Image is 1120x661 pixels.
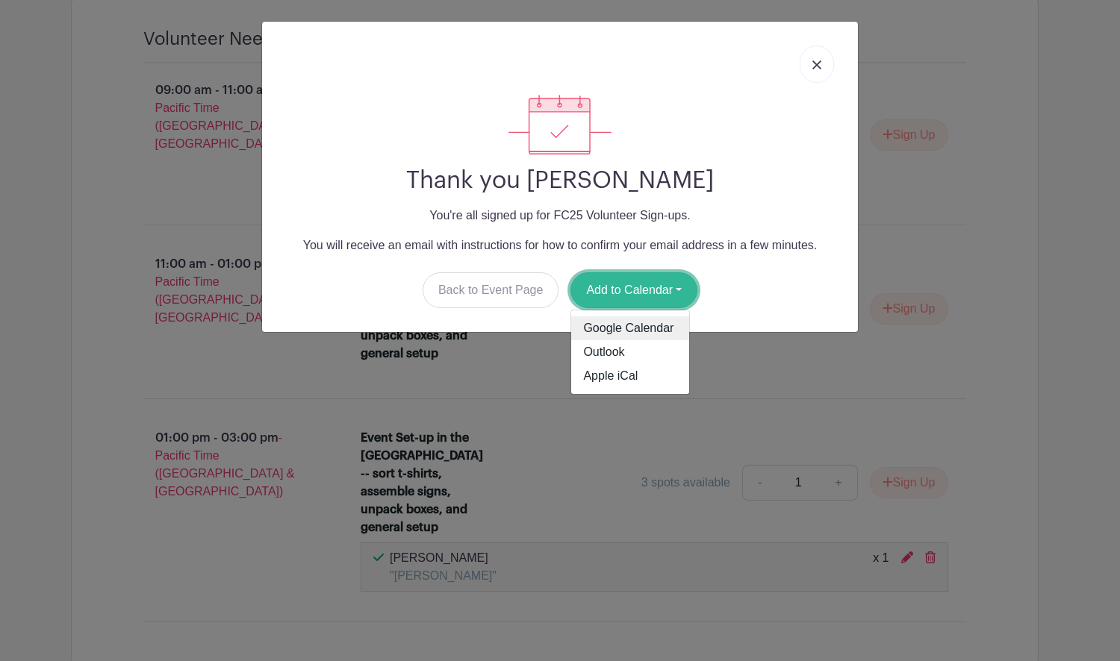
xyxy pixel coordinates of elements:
p: You're all signed up for FC25 Volunteer Sign-ups. [274,207,846,225]
button: Add to Calendar [570,272,697,308]
a: Outlook [571,340,689,364]
a: Google Calendar [571,316,689,340]
img: signup_complete-c468d5dda3e2740ee63a24cb0ba0d3ce5d8a4ecd24259e683200fb1569d990c8.svg [508,95,612,154]
img: close_button-5f87c8562297e5c2d7936805f587ecaba9071eb48480494691a3f1689db116b3.svg [812,60,821,69]
a: Back to Event Page [423,272,559,308]
h2: Thank you [PERSON_NAME] [274,166,846,195]
p: You will receive an email with instructions for how to confirm your email address in a few minutes. [274,236,846,254]
a: Apple iCal [571,364,689,388]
